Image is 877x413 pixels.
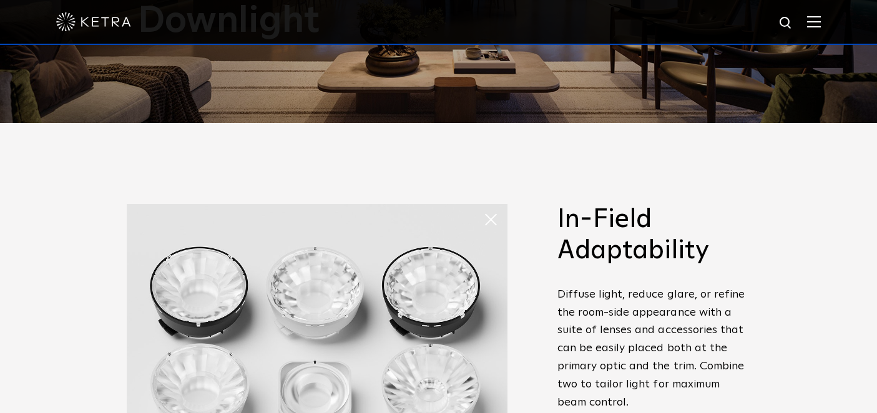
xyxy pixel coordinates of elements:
[56,12,131,31] img: ketra-logo-2019-white
[557,286,751,412] p: Diffuse light, reduce glare, or refine the room-side appearance with a suite of lenses and access...
[778,16,794,31] img: search icon
[557,204,751,267] h2: In-Field Adaptability
[807,16,821,27] img: Hamburger%20Nav.svg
